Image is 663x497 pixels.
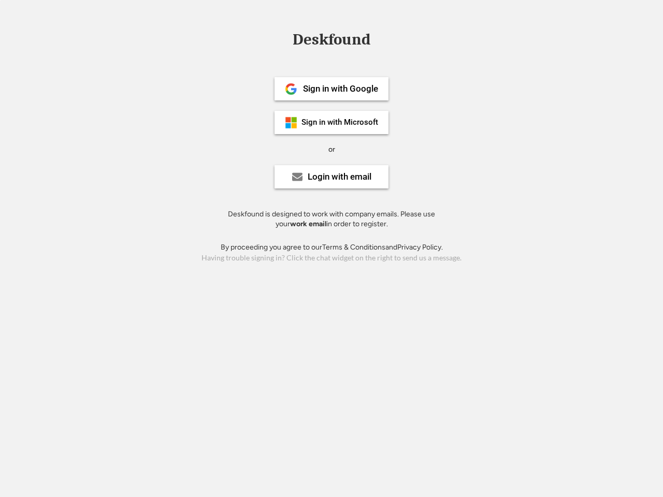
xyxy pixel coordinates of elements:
strong: work email [290,220,326,228]
div: Sign in with Google [303,84,378,93]
img: ms-symbollockup_mssymbol_19.png [285,116,297,129]
div: Deskfound is designed to work with company emails. Please use your in order to register. [215,209,448,229]
div: Deskfound [287,32,376,48]
img: 1024px-Google__G__Logo.svg.png [285,83,297,95]
div: or [328,144,335,155]
div: Sign in with Microsoft [301,119,378,126]
a: Terms & Conditions [322,243,385,252]
div: By proceeding you agree to our and [221,242,443,253]
div: Login with email [308,172,371,181]
a: Privacy Policy. [397,243,443,252]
